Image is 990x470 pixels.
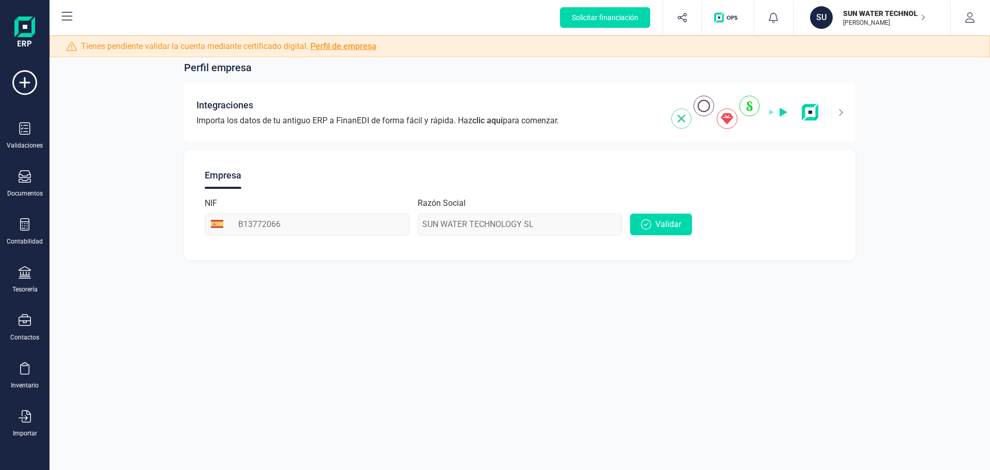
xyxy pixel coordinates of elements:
div: Documentos [7,189,43,198]
a: Perfil de empresa [310,41,376,51]
div: Importar [13,429,37,437]
span: Validar [655,218,681,231]
div: Contactos [10,333,39,342]
p: [PERSON_NAME] [843,19,926,27]
img: integrations-img [671,95,826,129]
p: SUN WATER TECHNOLOGY SL [843,8,926,19]
div: Contabilidad [7,237,43,246]
label: NIF [205,197,217,209]
button: Solicitar financiación [560,7,650,28]
span: Solicitar financiación [572,12,638,23]
img: Logo Finanedi [14,17,35,50]
span: Integraciones [196,98,253,112]
div: SU [810,6,833,29]
span: Importa los datos de tu antiguo ERP a FinanEDI de forma fácil y rápida. Haz para comenzar. [196,115,559,127]
label: Razón Social [418,197,466,209]
img: Logo de OPS [714,12,741,23]
button: SUSUN WATER TECHNOLOGY SL[PERSON_NAME] [806,1,938,34]
button: Validar [630,214,692,235]
div: Empresa [205,162,241,189]
div: Tesorería [12,285,38,294]
span: clic aquí [472,116,503,125]
div: Inventario [11,381,39,390]
div: Validaciones [7,141,43,150]
span: Tienes pendiente validar la cuenta mediante certificado digital. [81,40,376,53]
span: Perfil empresa [184,60,252,75]
button: Logo de OPS [708,1,748,34]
